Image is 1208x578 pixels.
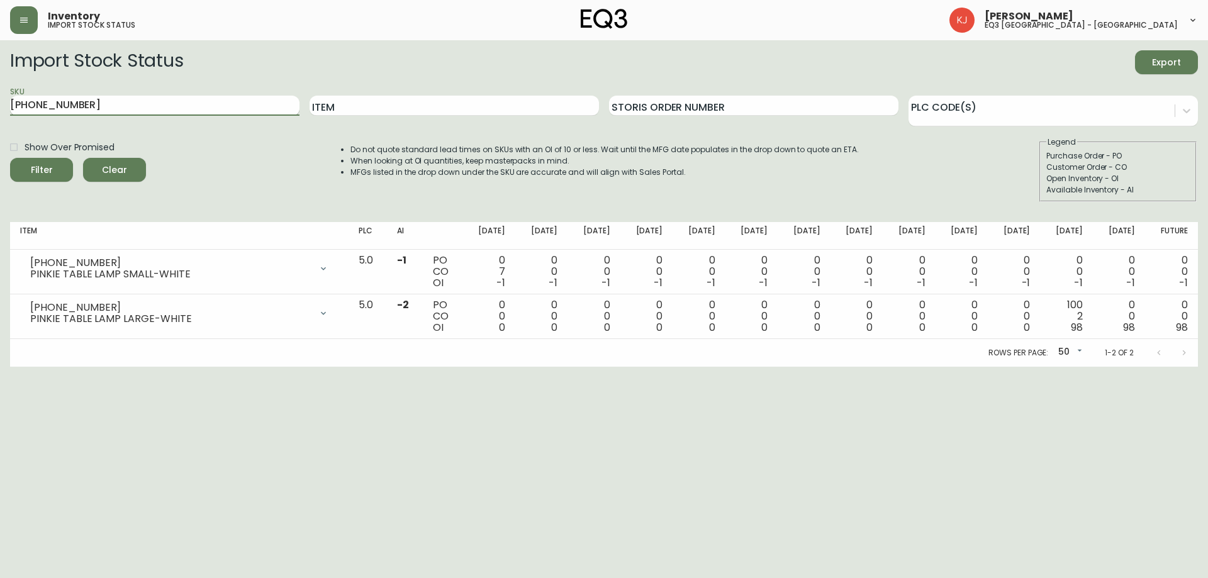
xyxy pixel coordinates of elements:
[350,144,859,155] li: Do not quote standard lead times on SKUs with an OI of 10 or less. Wait until the MFG date popula...
[709,320,715,335] span: 0
[735,255,768,289] div: 0 0
[1179,275,1188,290] span: -1
[866,320,873,335] span: 0
[985,21,1178,29] h5: eq3 [GEOGRAPHIC_DATA] - [GEOGRAPHIC_DATA]
[864,275,873,290] span: -1
[20,299,338,327] div: [PHONE_NUMBER]PINKIE TABLE LAMP LARGE-WHITE
[578,299,610,333] div: 0 0
[812,275,820,290] span: -1
[349,250,387,294] td: 5.0
[656,320,663,335] span: 0
[10,50,183,74] h2: Import Stock Status
[1040,222,1092,250] th: [DATE]
[473,299,505,333] div: 0 0
[883,222,935,250] th: [DATE]
[936,222,988,250] th: [DATE]
[496,275,505,290] span: -1
[433,299,453,333] div: PO CO
[499,320,505,335] span: 0
[778,222,830,250] th: [DATE]
[48,11,100,21] span: Inventory
[349,294,387,339] td: 5.0
[1046,162,1190,173] div: Customer Order - CO
[841,255,873,289] div: 0 0
[462,222,515,250] th: [DATE]
[93,162,136,178] span: Clear
[998,299,1030,333] div: 0 0
[969,275,978,290] span: -1
[515,222,568,250] th: [DATE]
[949,8,975,33] img: 24a625d34e264d2520941288c4a55f8e
[25,141,115,154] span: Show Over Promised
[1155,299,1188,333] div: 0 0
[10,222,349,250] th: Item
[759,275,768,290] span: -1
[30,302,311,313] div: [PHONE_NUMBER]
[1103,255,1135,289] div: 0 0
[30,257,311,269] div: [PHONE_NUMBER]
[551,320,557,335] span: 0
[830,222,883,250] th: [DATE]
[988,222,1040,250] th: [DATE]
[1046,150,1190,162] div: Purchase Order - PO
[1105,347,1134,358] p: 1-2 of 2
[397,253,406,267] span: -1
[433,275,444,290] span: OI
[919,320,926,335] span: 0
[654,275,663,290] span: -1
[1155,255,1188,289] div: 0 0
[1145,222,1198,250] th: Future
[988,347,1048,358] p: Rows per page:
[1103,299,1135,333] div: 0 0
[707,275,715,290] span: -1
[841,299,873,333] div: 0 0
[30,269,311,280] div: PINKIE TABLE LAMP SMALL-WHITE
[998,255,1030,289] div: 0 0
[893,255,925,289] div: 0 0
[578,255,610,289] div: 0 0
[387,222,423,250] th: AI
[350,155,859,167] li: When looking at OI quantities, keep masterpacks in mind.
[1024,320,1030,335] span: 0
[1126,275,1135,290] span: -1
[433,320,444,335] span: OI
[725,222,778,250] th: [DATE]
[893,299,925,333] div: 0 0
[83,158,146,182] button: Clear
[601,275,610,290] span: -1
[349,222,387,250] th: PLC
[20,255,338,282] div: [PHONE_NUMBER]PINKIE TABLE LAMP SMALL-WHITE
[397,297,409,312] span: -2
[1046,136,1077,148] legend: Legend
[1135,50,1198,74] button: Export
[604,320,610,335] span: 0
[1176,320,1188,335] span: 98
[761,320,768,335] span: 0
[630,299,663,333] div: 0 0
[683,299,715,333] div: 0 0
[620,222,673,250] th: [DATE]
[1050,255,1082,289] div: 0 0
[985,11,1073,21] span: [PERSON_NAME]
[1093,222,1145,250] th: [DATE]
[568,222,620,250] th: [DATE]
[630,255,663,289] div: 0 0
[525,299,557,333] div: 0 0
[917,275,926,290] span: -1
[683,255,715,289] div: 0 0
[673,222,725,250] th: [DATE]
[549,275,557,290] span: -1
[1123,320,1135,335] span: 98
[30,313,311,325] div: PINKIE TABLE LAMP LARGE-WHITE
[1074,275,1083,290] span: -1
[1053,342,1085,363] div: 50
[1046,173,1190,184] div: Open Inventory - OI
[946,255,978,289] div: 0 0
[735,299,768,333] div: 0 0
[473,255,505,289] div: 0 7
[971,320,978,335] span: 0
[1145,55,1188,70] span: Export
[525,255,557,289] div: 0 0
[350,167,859,178] li: MFGs listed in the drop down under the SKU are accurate and will align with Sales Portal.
[1071,320,1083,335] span: 98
